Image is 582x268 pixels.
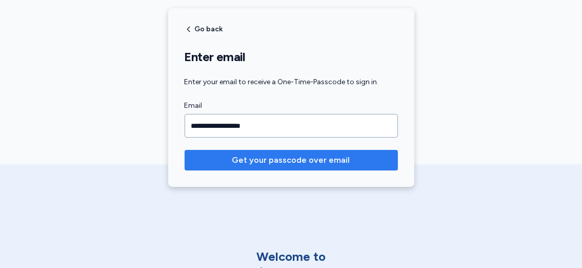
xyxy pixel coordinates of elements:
[185,77,398,87] div: Enter your email to receive a One-Time-Passcode to sign in.
[185,114,398,138] input: Email
[185,25,223,33] button: Go back
[232,154,350,166] span: Get your passcode over email
[185,100,398,112] label: Email
[185,150,398,170] button: Get your passcode over email
[185,49,398,65] h1: Enter email
[184,248,399,265] div: Welcome to
[195,26,223,33] span: Go back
